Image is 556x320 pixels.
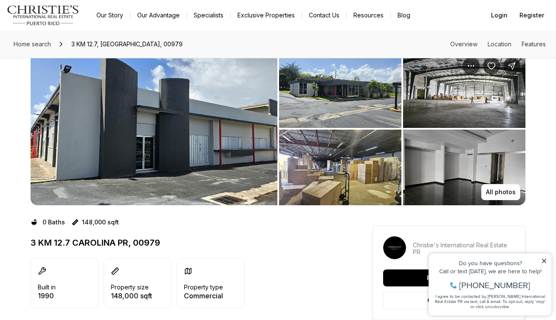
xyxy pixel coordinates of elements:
[347,9,390,21] a: Resources
[10,37,54,51] a: Home search
[383,292,515,309] button: Contact agent
[11,52,121,68] span: I agree to be contacted by [PERSON_NAME] International Real Estate PR via text, call & email. To ...
[31,52,277,205] button: View image gallery
[413,242,515,255] p: Christie's International Real Estate PR
[450,41,546,48] nav: Page section menu
[522,40,546,48] a: Skip to: Features
[38,292,56,299] p: 1990
[31,52,525,205] div: Listing Photos
[7,5,79,25] img: logo
[391,9,417,21] a: Blog
[279,52,526,205] li: 2 of 3
[503,57,520,74] button: Share Property: 3 KM 12.7
[38,284,56,291] p: Built in
[9,27,123,33] div: Call or text [DATE], we are here to help!
[481,184,520,200] button: All photos
[403,52,525,128] button: View image gallery
[483,57,500,74] button: Save Property: 3 KM 12.7
[491,12,508,19] span: Login
[279,130,401,205] button: View image gallery
[184,284,223,291] p: Property type
[68,37,186,51] span: 3 KM 12.7, [GEOGRAPHIC_DATA], 00979
[383,269,515,286] button: Request a tour
[184,292,223,299] p: Commercial
[486,189,516,195] p: All photos
[90,9,130,21] a: Our Story
[35,40,106,48] span: [PHONE_NUMBER]
[403,130,525,205] button: View image gallery
[31,238,342,248] p: 3 KM 12.7 CAROLINA PR, 00979
[231,9,302,21] a: Exclusive Properties
[31,52,277,205] li: 1 of 3
[514,7,549,24] button: Register
[279,52,401,128] button: View image gallery
[519,12,544,19] span: Register
[486,7,513,24] button: Login
[463,57,480,74] button: Property options
[450,40,477,48] a: Skip to: Overview
[302,9,346,21] button: Contact Us
[111,284,149,291] p: Property size
[42,219,65,226] p: 0 Baths
[187,9,230,21] a: Specialists
[9,19,123,25] div: Do you have questions?
[488,40,511,48] a: Skip to: Location
[14,40,51,48] span: Home search
[111,292,152,299] p: 148,000 sqft
[82,219,119,226] p: 148,000 sqft
[130,9,186,21] a: Our Advantage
